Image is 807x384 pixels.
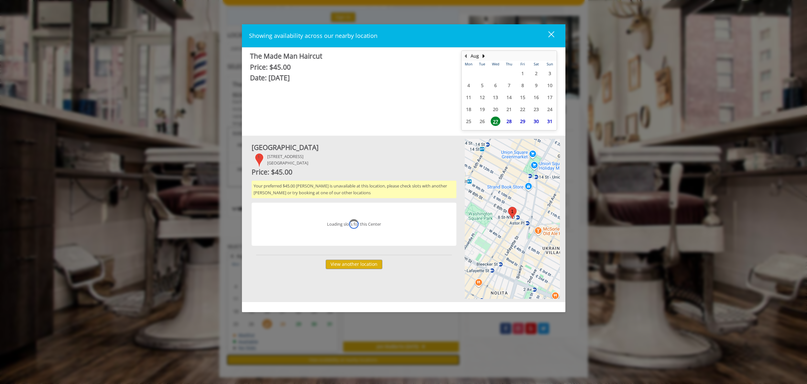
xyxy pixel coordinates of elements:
button: Next Month [481,52,486,60]
div: 1 [508,207,517,219]
button: close dialog [536,29,558,42]
button: Aug [471,52,479,60]
div: Price: $45.00 [250,62,452,73]
div: 1 [255,153,264,167]
div: The Made Man Haircut [250,51,452,62]
th: Mon [462,61,475,67]
td: Select day28 [502,115,516,127]
div: Date: [DATE] [250,73,452,84]
span: Showing availability across our nearby location [249,32,377,40]
th: Sat [529,61,543,67]
span: 28 [504,117,514,126]
th: Wed [489,61,502,67]
td: Select day31 [543,115,557,127]
div: Your preferred $45.00 [PERSON_NAME] is unavailable at this location, please check slots with anot... [252,181,456,198]
td: Select day27 [489,115,502,127]
th: Tue [475,61,489,67]
span: 27 [491,117,500,126]
div: [STREET_ADDRESS] [GEOGRAPHIC_DATA] [267,153,308,167]
td: Select day29 [516,115,529,127]
div: Loading slots for this Center [327,221,381,228]
th: Fri [516,61,529,67]
span: 31 [545,117,555,126]
th: Sun [543,61,557,67]
button: View another location [326,260,382,269]
span: 29 [518,117,528,126]
div: [GEOGRAPHIC_DATA] [252,142,456,153]
td: Select day30 [529,115,543,127]
div: close dialog [541,31,554,40]
div: Price: $45.00 [252,167,456,178]
button: Previous Month [463,52,468,60]
span: 30 [531,117,541,126]
th: Thu [502,61,516,67]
